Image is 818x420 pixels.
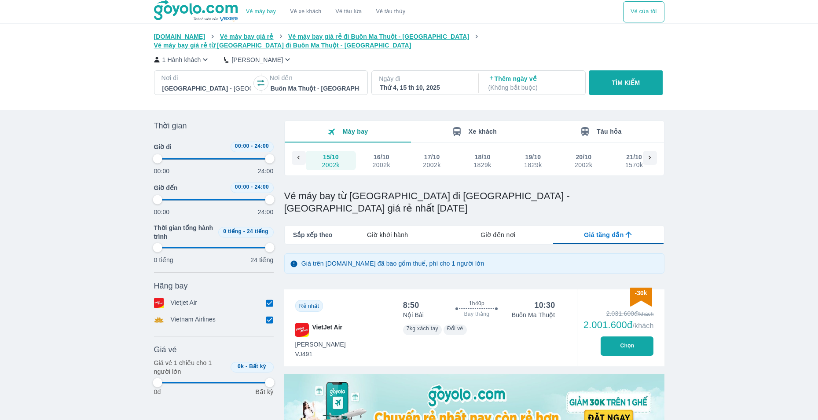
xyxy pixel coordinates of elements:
[403,300,419,310] div: 8:50
[243,228,245,234] span: -
[154,256,173,264] p: 0 tiếng
[424,153,440,161] div: 17/10
[154,32,664,50] nav: breadcrumb
[251,143,253,149] span: -
[235,184,249,190] span: 00:00
[632,322,653,329] span: /khách
[512,310,555,319] p: Buôn Ma Thuột
[290,8,321,15] a: Vé xe khách
[295,340,346,349] span: [PERSON_NAME]
[154,142,172,151] span: Giờ đi
[238,363,244,369] span: 0k
[162,55,201,64] p: 1 Hành khách
[601,336,653,356] button: Chọn
[323,153,339,161] div: 15/10
[475,153,491,161] div: 18/10
[612,78,640,87] p: TÌM KIẾM
[630,288,652,307] img: discount
[597,128,622,135] span: Tàu hỏa
[231,55,283,64] p: [PERSON_NAME]
[284,190,664,215] h1: Vé máy bay từ [GEOGRAPHIC_DATA] đi [GEOGRAPHIC_DATA] - [GEOGRAPHIC_DATA] giá rẻ nhất [DATE]
[576,153,591,161] div: 20/10
[301,259,484,268] p: Giá trên [DOMAIN_NAME] đã bao gồm thuế, phí cho 1 người lớn
[254,143,269,149] span: 24:00
[524,161,542,168] div: 1829k
[312,323,342,337] span: VietJet Air
[626,153,642,161] div: 21/10
[250,256,273,264] p: 24 tiếng
[583,309,654,318] div: 2.031.600đ
[258,167,274,175] p: 24:00
[154,208,170,216] p: 00:00
[488,74,577,92] p: Thêm ngày về
[220,33,274,40] span: Vé máy bay giá rẻ
[154,358,227,376] p: Giá vé 1 chiều cho 1 người lớn
[447,325,463,332] span: Đổi vé
[154,387,161,396] p: 0đ
[254,184,269,190] span: 24:00
[469,300,484,307] span: 1h40p
[374,153,389,161] div: 16/10
[251,184,253,190] span: -
[635,289,647,296] span: -30k
[367,230,408,239] span: Giờ khởi hành
[154,42,411,49] span: Vé máy bay giá rẻ từ [GEOGRAPHIC_DATA] đi Buôn Ma Thuột - [GEOGRAPHIC_DATA]
[623,1,664,22] div: choose transportation mode
[154,183,178,192] span: Giờ đến
[255,151,592,170] div: scrollable day and price
[235,143,249,149] span: 00:00
[154,55,210,64] button: 1 Hành khách
[322,161,340,168] div: 2002k
[469,128,497,135] span: Xe khách
[343,128,368,135] span: Máy bay
[293,230,333,239] span: Sắp xếp theo
[161,73,252,82] p: Nơi đi
[332,226,664,244] div: lab API tabs example
[403,310,424,319] p: Nội Bài
[154,344,177,355] span: Giá vé
[423,161,440,168] div: 2002k
[171,315,216,325] p: Vietnam Airlines
[255,387,273,396] p: Bất kỳ
[249,363,266,369] span: Bất kỳ
[299,303,319,309] span: Rẻ nhất
[295,323,309,337] img: VJ
[154,223,215,241] span: Thời gian tổng hành trình
[246,363,247,369] span: -
[154,281,188,291] span: Hãng bay
[372,161,390,168] div: 2002k
[246,8,276,15] a: Vé máy bay
[473,161,491,168] div: 1829k
[575,161,592,168] div: 2002k
[154,33,205,40] span: [DOMAIN_NAME]
[534,300,555,310] div: 10:30
[525,153,541,161] div: 19/10
[379,74,470,83] p: Ngày đi
[154,121,187,131] span: Thời gian
[625,161,643,168] div: 1570k
[171,298,198,308] p: Vietjet Air
[589,70,663,95] button: TÌM KIẾM
[380,83,469,92] div: Thứ 4, 15 th 10, 2025
[583,320,654,330] div: 2.001.600đ
[154,167,170,175] p: 00:00
[584,230,624,239] span: Giá tăng dần
[247,228,268,234] span: 24 tiếng
[258,208,274,216] p: 24:00
[288,33,469,40] span: Vé máy bay giá rẻ đi Buôn Ma Thuột - [GEOGRAPHIC_DATA]
[329,1,369,22] a: Vé tàu lửa
[239,1,412,22] div: choose transportation mode
[623,1,664,22] button: Vé của tôi
[369,1,412,22] button: Vé tàu thủy
[270,73,360,82] p: Nơi đến
[407,325,438,332] span: 7kg xách tay
[295,350,346,358] span: VJ491
[223,228,242,234] span: 0 tiếng
[488,83,577,92] p: ( Không bắt buộc )
[224,55,292,64] button: [PERSON_NAME]
[481,230,515,239] span: Giờ đến nơi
